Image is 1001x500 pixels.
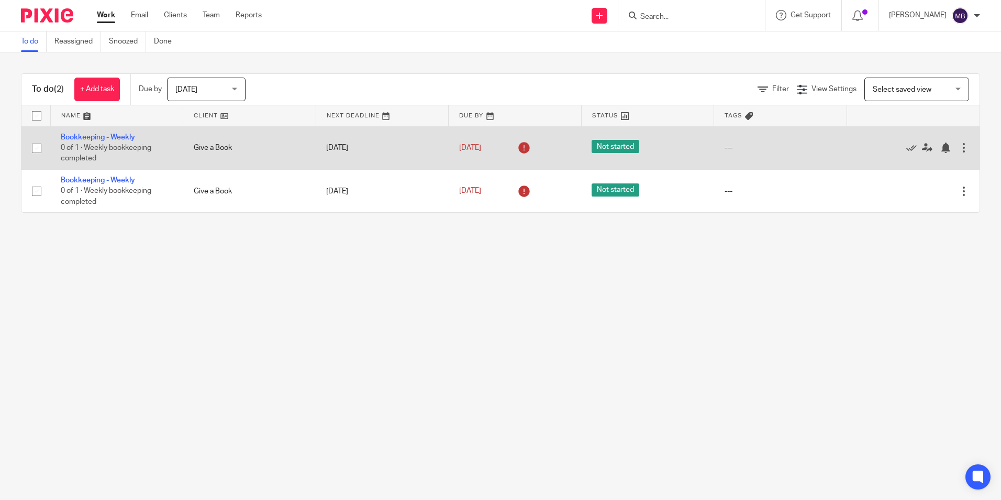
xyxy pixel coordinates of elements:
[109,31,146,52] a: Snoozed
[97,10,115,20] a: Work
[236,10,262,20] a: Reports
[639,13,733,22] input: Search
[772,85,789,93] span: Filter
[61,177,135,184] a: Bookkeeping - Weekly
[183,126,316,169] td: Give a Book
[154,31,180,52] a: Done
[725,113,742,118] span: Tags
[21,8,73,23] img: Pixie
[32,84,64,95] h1: To do
[592,183,639,197] span: Not started
[131,10,148,20] a: Email
[952,7,969,24] img: svg%3E
[54,31,101,52] a: Reassigned
[791,12,831,19] span: Get Support
[183,169,316,212] td: Give a Book
[164,10,187,20] a: Clients
[725,186,837,197] div: ---
[459,188,481,195] span: [DATE]
[175,86,197,93] span: [DATE]
[21,31,47,52] a: To do
[906,143,922,153] a: Mark as done
[811,85,857,93] span: View Settings
[54,85,64,93] span: (2)
[203,10,220,20] a: Team
[61,144,151,162] span: 0 of 1 · Weekly bookkeeping completed
[873,86,931,93] span: Select saved view
[592,140,639,153] span: Not started
[61,134,135,141] a: Bookkeeping - Weekly
[74,78,120,101] a: + Add task
[316,126,449,169] td: [DATE]
[139,84,162,94] p: Due by
[725,143,837,153] div: ---
[61,188,151,206] span: 0 of 1 · Weekly bookkeeping completed
[889,10,947,20] p: [PERSON_NAME]
[316,169,449,212] td: [DATE]
[459,144,481,151] span: [DATE]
